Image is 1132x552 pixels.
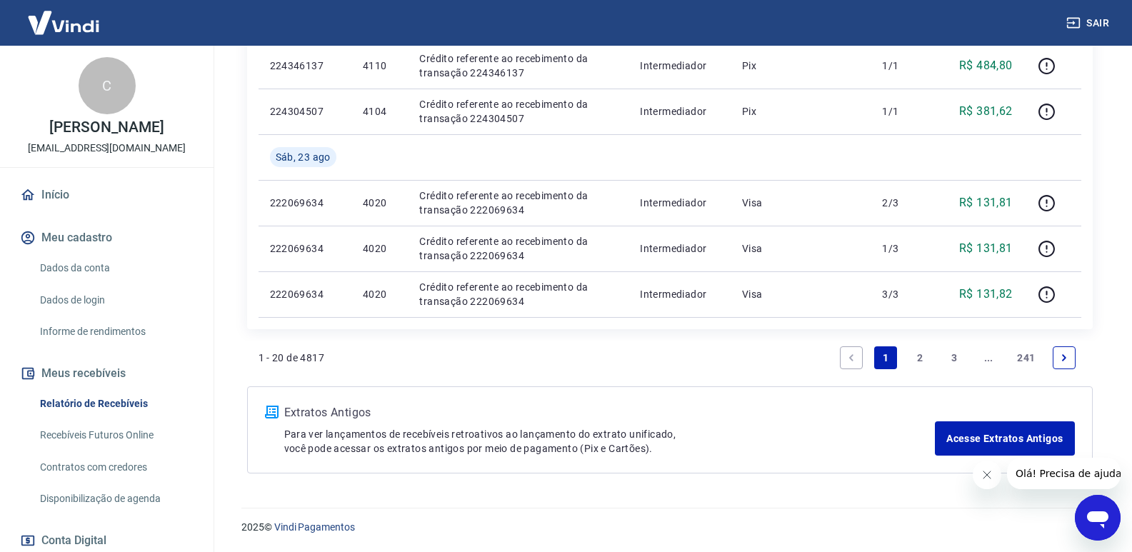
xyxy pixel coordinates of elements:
p: 1/1 [882,104,924,119]
p: R$ 131,81 [959,194,1013,211]
a: Contratos com credores [34,453,196,482]
p: 1 - 20 de 4817 [259,351,325,365]
p: 4104 [363,104,396,119]
p: [EMAIL_ADDRESS][DOMAIN_NAME] [28,141,186,156]
a: Disponibilização de agenda [34,484,196,513]
div: C [79,57,136,114]
p: 4020 [363,287,396,301]
p: 222069634 [270,287,340,301]
img: ícone [265,406,279,418]
a: Vindi Pagamentos [274,521,355,533]
a: Dados da conta [34,254,196,283]
button: Meus recebíveis [17,358,196,389]
p: Pix [742,104,859,119]
iframe: Mensagem da empresa [1007,458,1121,489]
p: Visa [742,241,859,256]
a: Page 2 [908,346,931,369]
p: R$ 131,82 [959,286,1013,303]
p: Intermediador [640,241,719,256]
p: 2025 © [241,520,1098,535]
iframe: Botão para abrir a janela de mensagens [1075,495,1121,541]
p: [PERSON_NAME] [49,120,164,135]
p: Para ver lançamentos de recebíveis retroativos ao lançamento do extrato unificado, você pode aces... [284,427,936,456]
p: Crédito referente ao recebimento da transação 222069634 [419,234,617,263]
p: 4020 [363,241,396,256]
p: 1/1 [882,59,924,73]
p: R$ 131,81 [959,240,1013,257]
p: Crédito referente ao recebimento da transação 222069634 [419,189,617,217]
p: Visa [742,287,859,301]
p: 3/3 [882,287,924,301]
p: R$ 381,62 [959,103,1013,120]
p: Intermediador [640,59,719,73]
a: Início [17,179,196,211]
p: 224346137 [270,59,340,73]
button: Meu cadastro [17,222,196,254]
a: Page 241 [1011,346,1041,369]
p: Extratos Antigos [284,404,936,421]
p: 4110 [363,59,396,73]
a: Dados de login [34,286,196,315]
img: Vindi [17,1,110,44]
a: Informe de rendimentos [34,317,196,346]
a: Next page [1053,346,1076,369]
a: Page 1 is your current page [874,346,897,369]
span: Sáb, 23 ago [276,150,331,164]
p: Crédito referente ao recebimento da transação 222069634 [419,280,617,308]
span: Olá! Precisa de ajuda? [9,10,120,21]
a: Previous page [840,346,863,369]
a: Acesse Extratos Antigos [935,421,1074,456]
p: Intermediador [640,104,719,119]
ul: Pagination [834,341,1081,375]
p: Crédito referente ao recebimento da transação 224304507 [419,97,617,126]
p: 1/3 [882,241,924,256]
p: Intermediador [640,196,719,210]
p: Crédito referente ao recebimento da transação 224346137 [419,51,617,80]
a: Jump forward [977,346,1000,369]
p: Intermediador [640,287,719,301]
p: R$ 484,80 [959,57,1013,74]
a: Page 3 [943,346,966,369]
p: 2/3 [882,196,924,210]
p: 224304507 [270,104,340,119]
button: Sair [1063,10,1115,36]
a: Relatório de Recebíveis [34,389,196,418]
iframe: Fechar mensagem [973,461,1001,489]
p: Visa [742,196,859,210]
p: 222069634 [270,196,340,210]
p: Pix [742,59,859,73]
p: 4020 [363,196,396,210]
p: 222069634 [270,241,340,256]
a: Recebíveis Futuros Online [34,421,196,450]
